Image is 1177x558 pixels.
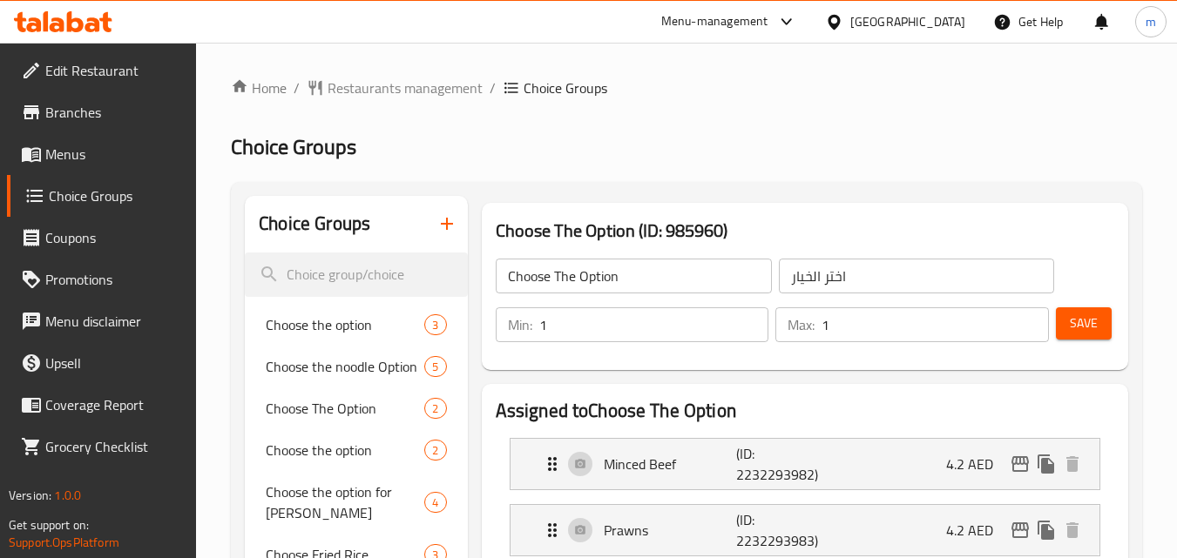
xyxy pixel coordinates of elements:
div: [GEOGRAPHIC_DATA] [850,12,965,31]
span: Coupons [45,227,183,248]
div: Expand [511,439,1099,489]
a: Branches [7,91,197,133]
div: Menu-management [661,11,768,32]
span: Promotions [45,269,183,290]
span: Choice Groups [49,185,183,206]
span: 2 [425,400,445,417]
span: 4 [425,494,445,511]
span: Choose The Option [266,398,424,419]
span: Get support on: [9,514,89,536]
span: 2 [425,442,445,459]
div: Choose the option3 [245,304,467,346]
p: Max: [788,314,815,335]
button: edit [1007,451,1033,477]
button: delete [1059,517,1086,543]
span: 1.0.0 [54,484,81,507]
button: duplicate [1033,451,1059,477]
a: Support.OpsPlatform [9,531,119,554]
a: Menus [7,133,197,175]
span: Choice Groups [231,127,356,166]
li: Expand [496,431,1114,497]
span: Choose the option [266,440,424,461]
a: Upsell [7,342,197,384]
span: Edit Restaurant [45,60,183,81]
h3: Choose The Option (ID: 985960) [496,217,1114,245]
h2: Choice Groups [259,211,370,237]
a: Grocery Checklist [7,426,197,467]
span: 5 [425,359,445,375]
a: Coverage Report [7,384,197,426]
button: delete [1059,451,1086,477]
span: Grocery Checklist [45,436,183,457]
p: (ID: 2232293982) [736,443,825,485]
p: Min: [508,314,532,335]
input: search [245,252,467,297]
div: Choose the option2 [245,429,467,471]
div: Expand [511,505,1099,555]
p: Prawns [604,520,737,541]
div: Choose the option for [PERSON_NAME]4 [245,471,467,534]
span: Upsell [45,353,183,373]
p: (ID: 2232293983) [736,509,825,551]
nav: breadcrumb [231,77,1142,98]
span: Choice Groups [524,77,607,98]
span: Branches [45,102,183,123]
a: Edit Restaurant [7,50,197,91]
span: Choose the noodle Option [266,356,424,377]
li: / [490,77,496,98]
span: 3 [425,317,445,333]
a: Choice Groups [7,175,197,217]
span: Choose the option for [PERSON_NAME] [266,481,424,523]
li: / [294,77,300,98]
span: Choose the option [266,314,424,335]
div: Choices [424,356,446,377]
button: Save [1056,307,1112,340]
span: Menu disclaimer [45,311,183,332]
button: edit [1007,517,1033,543]
span: Coverage Report [45,394,183,415]
span: Save [1070,313,1098,334]
p: 4.2 AED [946,520,1007,541]
div: Choices [424,440,446,461]
a: Menu disclaimer [7,300,197,342]
div: Choose The Option2 [245,387,467,429]
div: Choose the noodle Option5 [245,346,467,387]
div: Choices [424,492,446,513]
h2: Assigned to Choose The Option [496,398,1114,424]
a: Coupons [7,217,197,259]
span: Restaurants management [328,77,483,98]
p: 4.2 AED [946,454,1007,474]
button: duplicate [1033,517,1059,543]
a: Restaurants management [307,77,483,98]
span: Menus [45,144,183,165]
span: Version: [9,484,51,507]
p: Minced Beef [604,454,737,474]
a: Home [231,77,287,98]
a: Promotions [7,259,197,300]
span: m [1146,12,1156,31]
